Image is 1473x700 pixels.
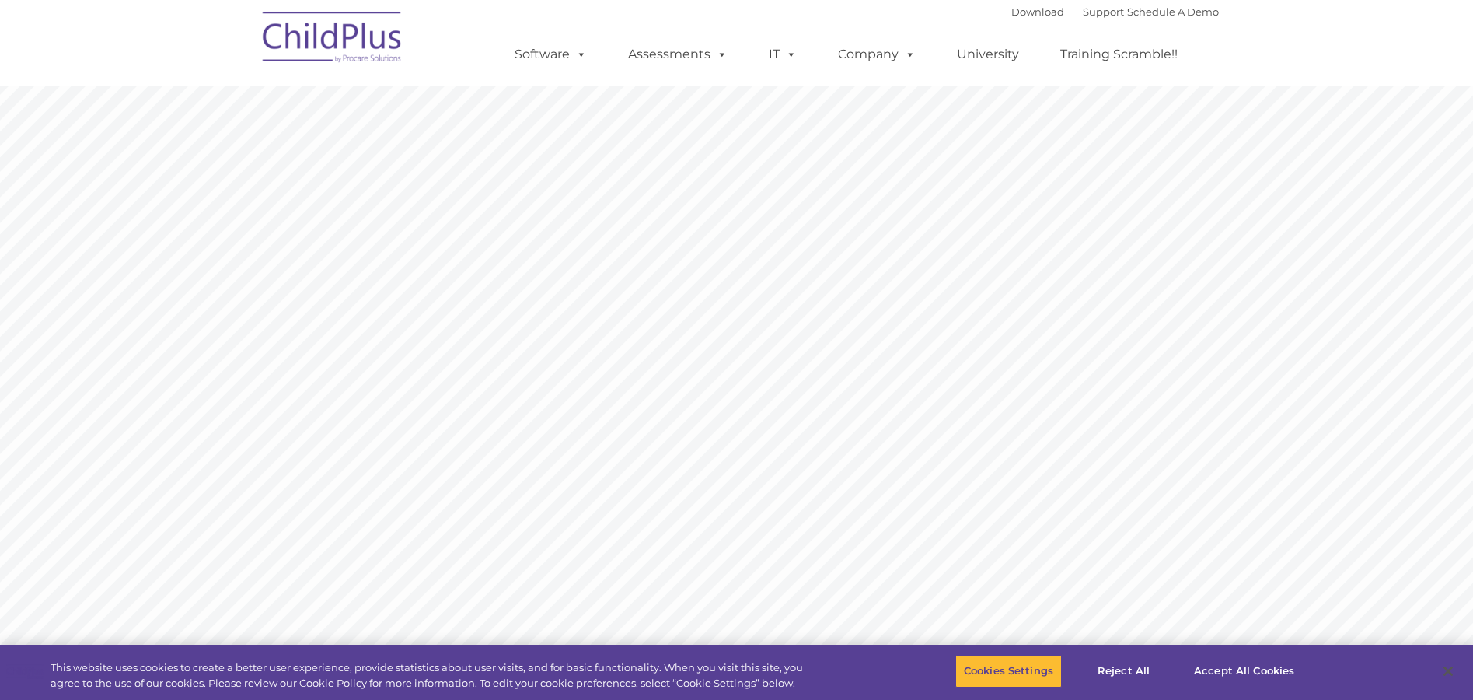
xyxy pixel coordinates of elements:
font: | [1011,5,1219,18]
div: This website uses cookies to create a better user experience, provide statistics about user visit... [51,660,810,691]
a: Download [1011,5,1064,18]
a: Schedule A Demo [1127,5,1219,18]
a: Support [1083,5,1124,18]
button: Reject All [1075,655,1172,688]
a: Training Scramble!! [1045,39,1193,70]
a: Software [499,39,602,70]
img: ChildPlus by Procare Solutions [255,1,410,79]
a: IT [753,39,812,70]
button: Close [1431,654,1465,688]
button: Cookies Settings [955,655,1062,688]
a: Assessments [613,39,743,70]
button: Accept All Cookies [1185,655,1303,688]
a: Company [822,39,931,70]
a: University [941,39,1035,70]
